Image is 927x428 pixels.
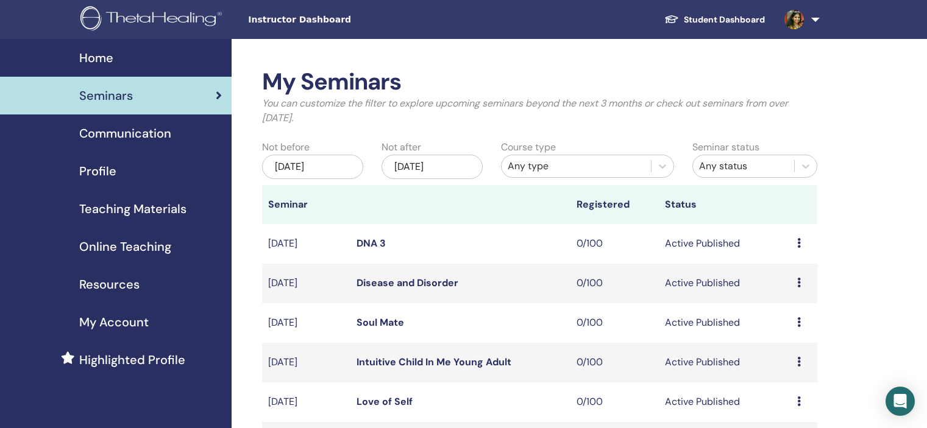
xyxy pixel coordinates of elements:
[570,224,659,264] td: 0/100
[357,237,386,250] a: DNA 3
[357,395,413,408] a: Love of Self
[79,351,185,369] span: Highlighted Profile
[659,303,791,343] td: Active Published
[501,140,556,155] label: Course type
[262,382,350,422] td: [DATE]
[262,343,350,382] td: [DATE]
[659,382,791,422] td: Active Published
[262,68,817,96] h2: My Seminars
[262,96,817,125] p: You can customize the filter to explore upcoming seminars beyond the next 3 months or check out s...
[79,237,171,256] span: Online Teaching
[80,6,226,33] img: logo.png
[79,275,140,293] span: Resources
[659,343,791,382] td: Active Published
[382,140,421,155] label: Not after
[886,387,915,416] div: Open Intercom Messenger
[655,9,775,31] a: Student Dashboard
[79,86,133,105] span: Seminars
[664,14,679,24] img: graduation-cap-white.svg
[659,264,791,303] td: Active Published
[357,276,458,289] a: Disease and Disorder
[659,224,791,264] td: Active Published
[262,224,350,264] td: [DATE]
[79,162,116,180] span: Profile
[692,140,759,155] label: Seminar status
[659,185,791,224] th: Status
[508,159,645,174] div: Any type
[79,200,186,218] span: Teaching Materials
[262,303,350,343] td: [DATE]
[357,356,511,368] a: Intuitive Child In Me Young Adult
[570,343,659,382] td: 0/100
[699,159,788,174] div: Any status
[570,303,659,343] td: 0/100
[570,264,659,303] td: 0/100
[262,185,350,224] th: Seminar
[262,264,350,303] td: [DATE]
[262,155,363,179] div: [DATE]
[79,49,113,67] span: Home
[570,382,659,422] td: 0/100
[79,124,171,142] span: Communication
[262,140,310,155] label: Not before
[357,316,404,329] a: Soul Mate
[382,155,483,179] div: [DATE]
[784,10,804,29] img: default.jpg
[570,185,659,224] th: Registered
[79,313,149,331] span: My Account
[248,13,431,26] span: Instructor Dashboard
